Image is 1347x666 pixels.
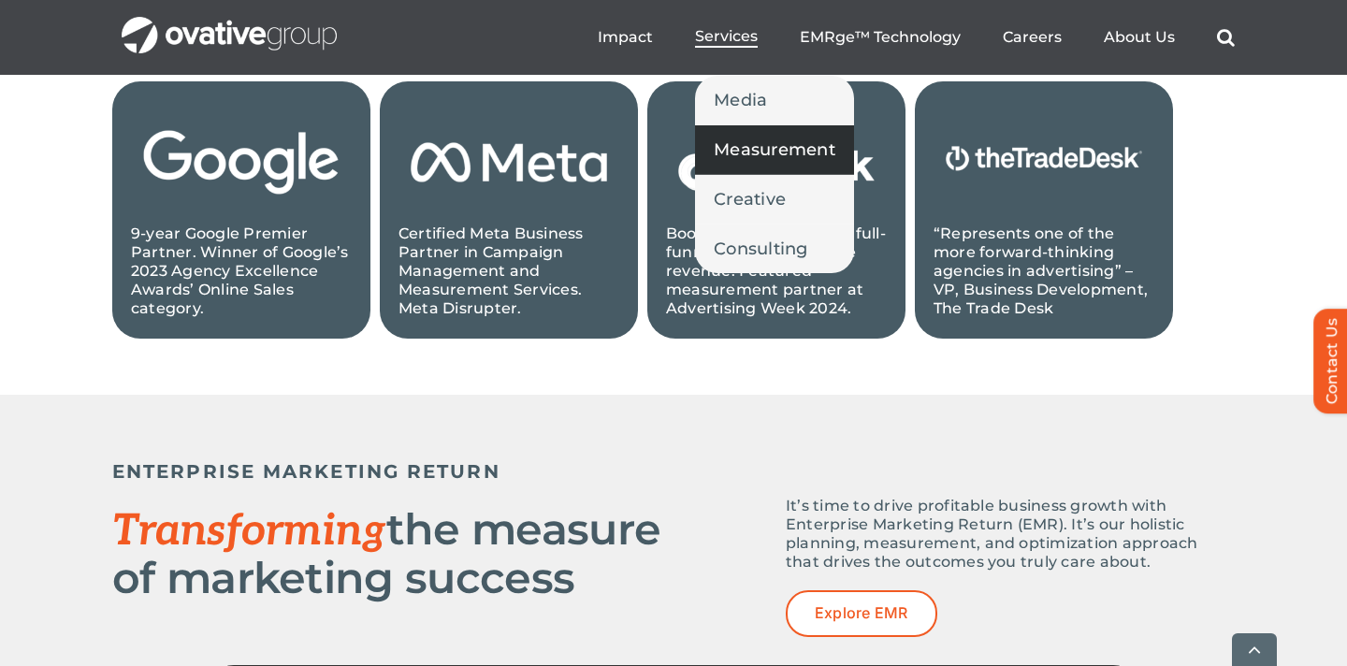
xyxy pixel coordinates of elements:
a: Measurement [695,125,854,174]
h2: the measure of marketing success [112,506,673,601]
a: Services [695,27,758,48]
a: About Us [1104,28,1175,47]
a: Search [1217,28,1235,47]
span: Measurement [714,137,835,163]
img: 1 [666,100,887,224]
span: Media [714,87,767,113]
p: 9-year Google Premier Partner. Winner of Google’s 2023 Agency Excellence Awards’ Online Sales cat... [131,224,352,318]
span: Creative [714,186,786,212]
a: Careers [1003,28,1062,47]
img: Copy of Untitled Design (1) [934,100,1154,224]
p: Boosting the platform’s full-funnel potential to drive revenue. Featured measurement partner at A... [666,224,887,318]
img: 2 [131,100,352,224]
img: 3 [398,100,619,224]
span: Transforming [112,505,386,557]
span: Consulting [714,236,808,262]
nav: Menu [598,7,1235,67]
a: Consulting [695,224,854,273]
a: OG_Full_horizontal_WHT [122,15,337,33]
a: Impact [598,28,653,47]
a: Media [695,76,854,124]
span: Services [695,27,758,46]
p: “Represents one of the more forward-thinking agencies in advertising” – VP, Business Development,... [934,224,1154,318]
p: It’s time to drive profitable business growth with Enterprise Marketing Return (EMR). It’s our ho... [786,497,1235,572]
a: Creative [695,175,854,224]
span: Explore EMR [815,604,908,622]
h5: ENTERPRISE MARKETING RETURN [112,460,1235,483]
a: EMRge™ Technology [800,28,961,47]
p: Certified Meta Business Partner in Campaign Management and Measurement Services. Meta Disrupter. [398,224,619,318]
a: Explore EMR [786,590,937,636]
